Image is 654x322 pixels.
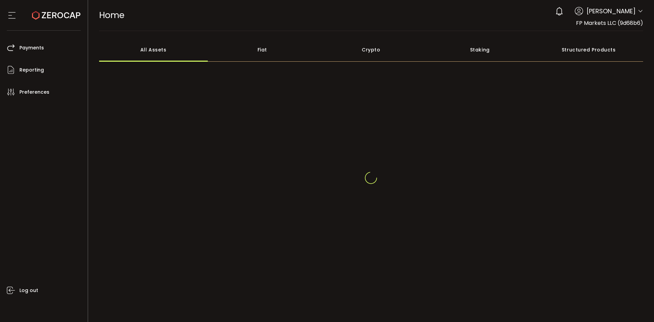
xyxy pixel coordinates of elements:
[208,38,317,62] div: Fiat
[19,286,38,295] span: Log out
[99,9,124,21] span: Home
[576,19,643,27] span: FP Markets LLC (9d68b6)
[587,6,636,16] span: [PERSON_NAME]
[19,43,44,53] span: Payments
[19,65,44,75] span: Reporting
[19,87,49,97] span: Preferences
[99,38,208,62] div: All Assets
[425,38,534,62] div: Staking
[317,38,426,62] div: Crypto
[534,38,643,62] div: Structured Products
